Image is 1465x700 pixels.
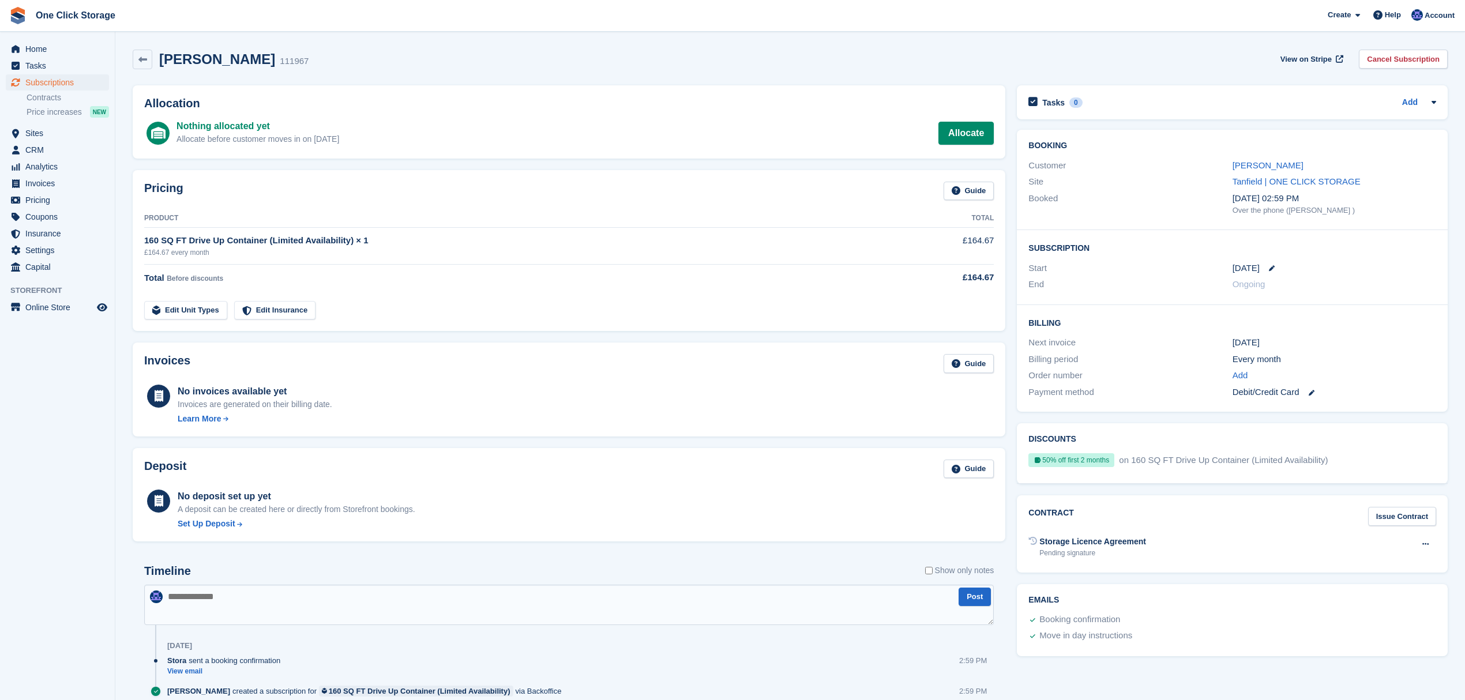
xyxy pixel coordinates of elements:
a: Price increases NEW [27,106,109,118]
span: Invoices [25,175,95,191]
span: Total [144,273,164,283]
span: Help [1385,9,1401,21]
a: menu [6,58,109,74]
div: Invoices are generated on their billing date. [178,398,332,411]
a: Edit Unit Types [144,301,227,320]
a: Allocate [938,122,994,145]
td: £164.67 [890,228,994,264]
a: menu [6,159,109,175]
div: Storage Licence Agreement [1039,536,1146,548]
span: Tasks [25,58,95,74]
a: [PERSON_NAME] [1233,160,1304,170]
div: Customer [1028,159,1232,172]
div: NEW [90,106,109,118]
h2: Allocation [144,97,994,110]
span: Pricing [25,192,95,208]
div: 2:59 PM [959,686,987,697]
div: Move in day instructions [1039,629,1132,643]
span: Capital [25,259,95,275]
input: Show only notes [925,564,933,577]
a: Cancel Subscription [1359,50,1448,69]
a: menu [6,125,109,141]
div: Next invoice [1028,336,1232,349]
div: Order number [1028,369,1232,382]
h2: Pricing [144,182,183,201]
span: Home [25,41,95,57]
label: Show only notes [925,564,994,577]
div: Payment method [1028,386,1232,399]
h2: Invoices [144,354,190,373]
a: Guide [944,354,994,373]
span: Online Store [25,299,95,315]
div: Learn More [178,413,221,425]
h2: Deposit [144,460,186,479]
a: Edit Insurance [234,301,316,320]
div: Allocate before customer moves in on [DATE] [176,133,339,145]
h2: Emails [1028,596,1436,605]
span: on 160 SQ FT Drive Up Container (Limited Availability) [1117,455,1328,465]
div: Booked [1028,192,1232,216]
a: 160 SQ FT Drive Up Container (Limited Availability) [319,686,513,697]
a: menu [6,242,109,258]
div: Site [1028,175,1232,189]
span: Sites [25,125,95,141]
div: [DATE] [167,641,192,650]
a: Guide [944,182,994,201]
div: 111967 [280,55,309,68]
a: Learn More [178,413,332,425]
div: Set Up Deposit [178,518,235,530]
a: Guide [944,460,994,479]
span: Account [1425,10,1455,21]
img: Thomas [150,590,163,603]
div: [DATE] [1233,336,1436,349]
h2: Billing [1028,317,1436,328]
div: 0 [1069,97,1083,108]
div: 160 SQ FT Drive Up Container (Limited Availability) × 1 [144,234,890,247]
th: Total [890,209,994,228]
a: Contracts [27,92,109,103]
div: Start [1028,262,1232,275]
div: [DATE] 02:59 PM [1233,192,1436,205]
a: menu [6,142,109,158]
div: Over the phone ([PERSON_NAME] ) [1233,205,1436,216]
span: Stora [167,655,186,666]
span: CRM [25,142,95,158]
span: Analytics [25,159,95,175]
h2: Subscription [1028,242,1436,253]
h2: Booking [1028,141,1436,150]
span: Before discounts [167,274,223,283]
div: End [1028,278,1232,291]
a: Tanfield | ONE CLICK STORAGE [1233,176,1361,186]
div: Booking confirmation [1039,613,1120,627]
button: Post [959,588,991,607]
div: Nothing allocated yet [176,119,339,133]
div: No invoices available yet [178,385,332,398]
h2: Contract [1028,507,1074,526]
a: View email [167,667,286,676]
div: No deposit set up yet [178,490,415,503]
a: menu [6,192,109,208]
img: stora-icon-8386f47178a22dfd0bd8f6a31ec36ba5ce8667c1dd55bd0f319d3a0aa187defe.svg [9,7,27,24]
a: Add [1402,96,1418,110]
h2: Timeline [144,564,191,578]
div: Pending signature [1039,548,1146,558]
a: One Click Storage [31,6,120,25]
img: Thomas [1411,9,1423,21]
a: menu [6,74,109,91]
div: 50% off first 2 months [1028,453,1114,467]
div: created a subscription for via Backoffice [167,686,567,697]
span: Subscriptions [25,74,95,91]
a: Preview store [95,300,109,314]
div: £164.67 every month [144,247,890,258]
a: menu [6,209,109,225]
a: View on Stripe [1276,50,1346,69]
span: [PERSON_NAME] [167,686,230,697]
a: Add [1233,369,1248,382]
a: Issue Contract [1368,507,1436,526]
a: menu [6,225,109,242]
div: Every month [1233,353,1436,366]
div: 160 SQ FT Drive Up Container (Limited Availability) [329,686,510,697]
div: Debit/Credit Card [1233,386,1436,399]
time: 2025-10-15 00:00:00 UTC [1233,262,1260,275]
div: £164.67 [890,271,994,284]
